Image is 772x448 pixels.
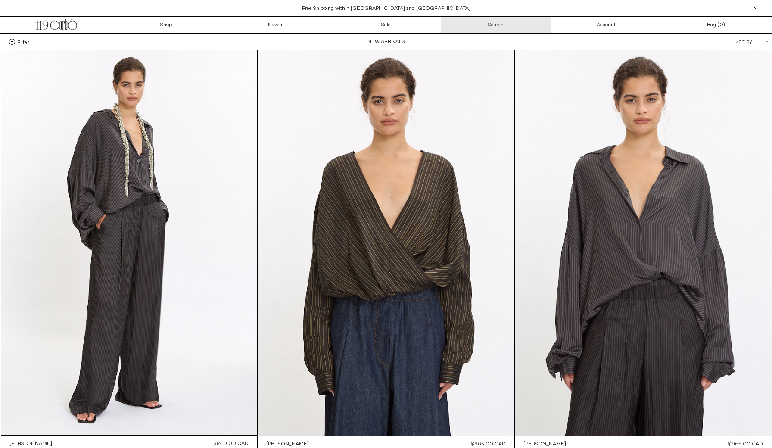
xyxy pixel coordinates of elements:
[111,17,221,33] a: Shop
[9,440,52,448] a: [PERSON_NAME]
[515,50,772,436] img: Dries Van Noten Casia Shirt
[302,5,470,12] a: Free Shipping within [GEOGRAPHIC_DATA] and [GEOGRAPHIC_DATA]
[685,34,763,50] div: Sort by
[719,22,723,28] span: 0
[551,17,661,33] a: Account
[728,440,763,448] div: $965.00 CAD
[331,17,441,33] a: Sale
[266,441,309,448] div: [PERSON_NAME]
[719,21,725,29] span: )
[471,440,506,448] div: $965.00 CAD
[221,17,331,33] a: New In
[441,17,551,33] a: Search
[1,50,258,435] img: Dries Van Noten Pila Pants
[214,440,249,448] div: $840.00 CAD
[523,441,566,448] div: [PERSON_NAME]
[266,440,309,448] a: [PERSON_NAME]
[661,17,771,33] a: Bag ()
[258,50,514,436] img: Dries Van Noten Camiel Shirt
[523,440,566,448] a: [PERSON_NAME]
[17,39,29,45] span: Filter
